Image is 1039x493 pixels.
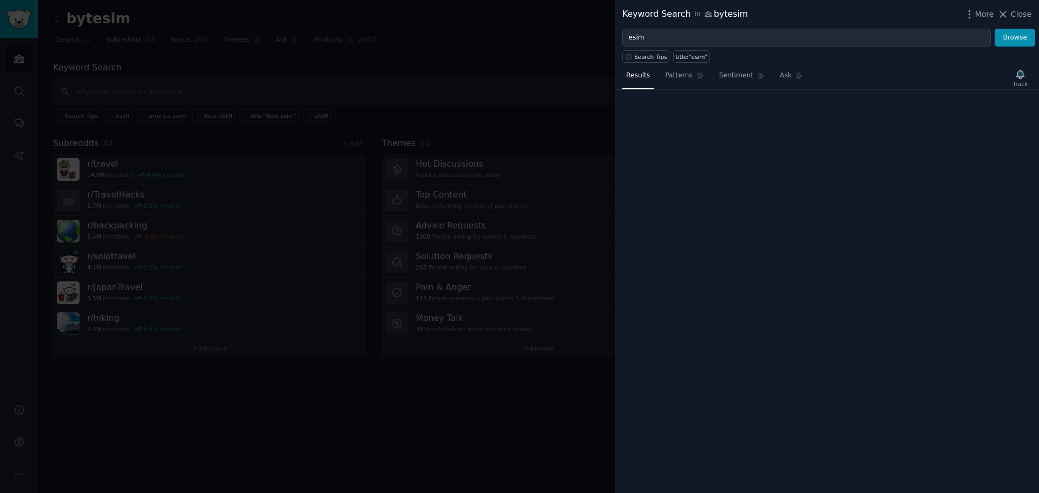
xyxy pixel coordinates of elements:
[694,10,700,19] span: in
[665,71,692,81] span: Patterns
[997,9,1031,20] button: Close
[626,71,650,81] span: Results
[622,67,654,89] a: Results
[673,50,710,63] a: title:"esim"
[661,67,707,89] a: Patterns
[964,9,994,20] button: More
[676,53,708,61] div: title:"esim"
[995,29,1035,47] button: Browse
[1011,9,1031,20] span: Close
[634,53,667,61] span: Search Tips
[776,67,807,89] a: Ask
[719,71,753,81] span: Sentiment
[622,50,669,63] button: Search Tips
[622,29,991,47] input: Try a keyword related to your business
[622,8,748,21] div: Keyword Search bytesim
[975,9,994,20] span: More
[780,71,792,81] span: Ask
[715,67,768,89] a: Sentiment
